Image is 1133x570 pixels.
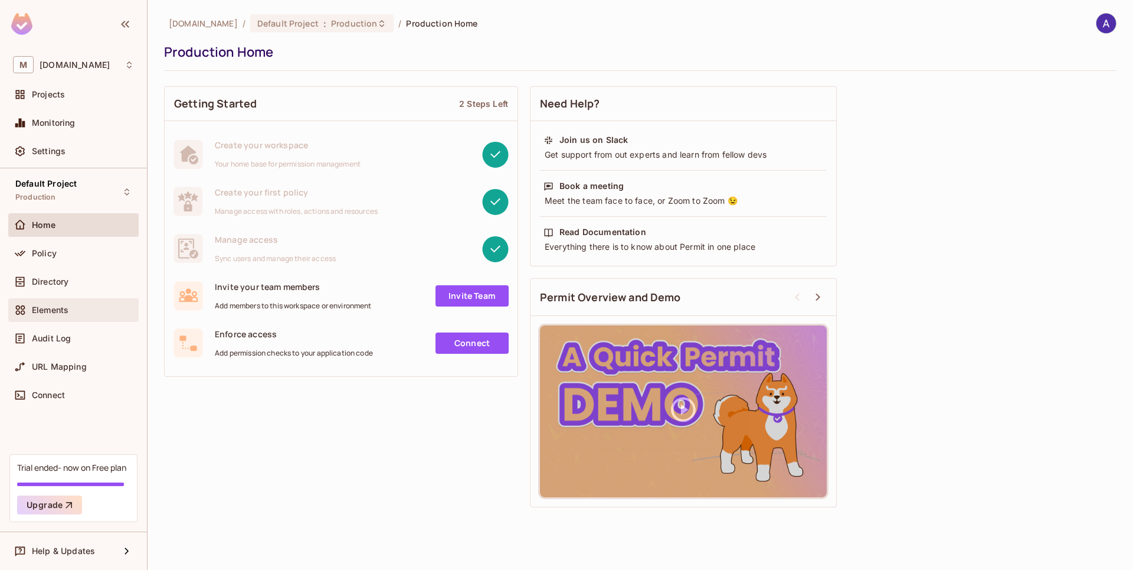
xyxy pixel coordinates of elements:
[543,149,823,161] div: Get support from out experts and learn from fellow devs
[215,187,378,198] span: Create your first policy
[169,18,238,29] span: the active workspace
[215,301,372,311] span: Add members to this workspace or environment
[11,13,32,35] img: SReyMgAAAABJRU5ErkJggg==
[17,496,82,514] button: Upgrade
[398,18,401,29] li: /
[215,234,336,245] span: Manage access
[32,118,76,128] span: Monitoring
[40,60,110,70] span: Workspace: mail.ru
[32,146,66,156] span: Settings
[15,193,56,202] span: Production
[435,285,509,307] a: Invite Team
[559,134,628,146] div: Join us on Slack
[17,462,126,473] div: Trial ended- now on Free plan
[1096,14,1116,33] img: Alexey Nenartovich
[243,18,245,29] li: /
[559,226,646,238] div: Read Documentation
[435,333,509,354] a: Connect
[406,18,477,29] span: Production Home
[215,328,373,340] span: Enforce access
[32,362,87,372] span: URL Mapping
[32,390,65,400] span: Connect
[459,98,508,109] div: 2 Steps Left
[257,18,319,29] span: Default Project
[32,277,68,286] span: Directory
[540,96,600,111] span: Need Help?
[174,96,257,111] span: Getting Started
[331,18,377,29] span: Production
[32,249,57,258] span: Policy
[32,220,56,230] span: Home
[215,207,378,216] span: Manage access with roles, actions and resources
[215,254,336,263] span: Sync users and manage their access
[215,348,373,358] span: Add permission checks to your application code
[215,159,361,169] span: Your home base for permission management
[543,195,823,207] div: Meet the team face to face, or Zoom to Zoom 😉
[559,180,624,192] div: Book a meeting
[32,546,95,556] span: Help & Updates
[323,19,327,28] span: :
[215,281,372,292] span: Invite your team members
[13,56,34,73] span: M
[32,334,71,343] span: Audit Log
[543,241,823,253] div: Everything there is to know about Permit in one place
[540,290,681,305] span: Permit Overview and Demo
[32,305,68,315] span: Elements
[32,90,65,99] span: Projects
[15,179,77,188] span: Default Project
[215,139,361,151] span: Create your workspace
[164,43,1111,61] div: Production Home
